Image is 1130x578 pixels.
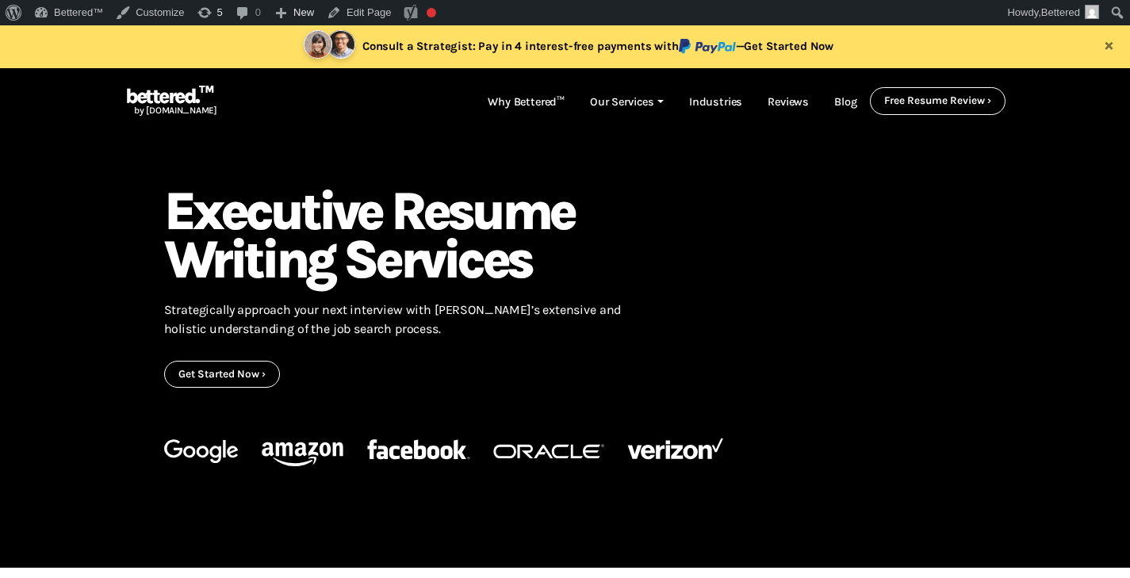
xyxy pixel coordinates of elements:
[297,25,362,68] img: client-faces.svg
[178,368,266,380] a: Get Started Now ›
[362,40,833,53] span: Consult a Strategist: Pay in 4 interest-free payments with —
[577,87,676,117] a: Our Services
[1104,33,1114,56] span: ×
[1088,25,1130,63] button: Close
[164,361,280,388] button: Get Started Now ›
[125,105,217,116] span: by [DOMAIN_NAME]
[676,87,755,117] a: Industries
[164,413,723,492] img: employers-five.svg
[870,87,1006,114] button: Free Resume Review ›
[822,87,869,117] a: Blog
[679,39,736,54] img: paypal.svg
[427,8,436,17] div: Focus keyphrase not set
[744,40,833,53] a: Get Started Now
[755,87,822,117] a: Reviews
[1041,6,1080,18] span: Bettered
[884,94,991,106] a: Free Resume Review ›
[125,87,217,117] a: bettered.™by [DOMAIN_NAME]
[475,87,577,117] a: Why Bettered™
[164,291,622,348] p: Strategically approach your next interview with [PERSON_NAME]’s extensive and holistic understand...
[164,187,622,284] h1: Executive Resume Writing Services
